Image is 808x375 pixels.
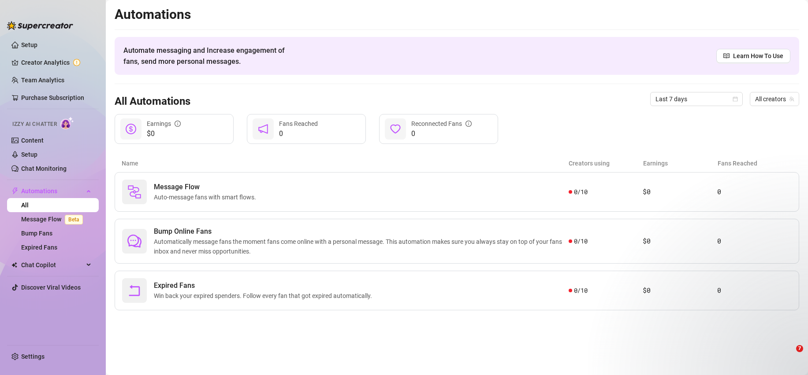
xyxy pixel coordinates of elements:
span: Bump Online Fans [154,226,569,237]
span: 7 [796,345,803,352]
article: Creators using [569,158,643,168]
h3: All Automations [115,95,190,109]
a: Learn How To Use [716,49,790,63]
a: Expired Fans [21,244,57,251]
article: Earnings [643,158,718,168]
article: $0 [643,285,717,296]
span: Expired Fans [154,280,376,291]
article: $0 [643,236,717,246]
a: Message FlowBeta [21,216,86,223]
span: heart [390,124,401,134]
span: Auto-message fans with smart flows. [154,192,260,202]
span: 0 [279,129,318,139]
a: Bump Fans [21,230,52,237]
span: Fans Reached [279,120,318,127]
article: 0 [717,285,792,296]
a: Content [21,137,44,144]
span: thunderbolt [11,187,19,195]
a: Discover Viral Videos [21,284,81,291]
span: Learn How To Use [733,51,783,61]
div: Reconnected Fans [411,119,472,129]
img: svg%3e [127,185,141,199]
span: team [789,96,794,102]
span: Last 7 days [655,92,737,106]
a: Purchase Subscription [21,94,84,101]
article: 0 [717,236,792,246]
a: Creator Analytics exclamation-circle [21,55,92,70]
span: 0 [411,129,472,139]
span: Automatically message fans the moment fans come online with a personal message. This automation m... [154,237,569,256]
span: $0 [147,129,181,139]
span: comment [127,234,141,248]
span: 0 / 10 [574,236,588,246]
span: calendar [733,96,738,102]
span: info-circle [465,121,472,127]
span: 0 / 10 [574,187,588,197]
span: Automate messaging and Increase engagement of fans, send more personal messages. [123,45,293,67]
div: Earnings [147,119,181,129]
span: Izzy AI Chatter [12,120,57,129]
span: Chat Copilot [21,258,84,272]
a: Setup [21,151,37,158]
article: Fans Reached [718,158,792,168]
a: All [21,202,29,209]
article: Name [122,158,569,168]
span: notification [258,124,268,134]
a: Settings [21,353,45,360]
a: Setup [21,41,37,48]
span: All creators [755,92,794,106]
span: Message Flow [154,182,260,192]
span: dollar [126,124,136,134]
span: Win back your expired spenders. Follow every fan that got expired automatically. [154,291,376,301]
a: Chat Monitoring [21,165,67,172]
img: logo-BBDzfeDw.svg [7,21,73,30]
span: info-circle [175,121,181,127]
img: AI Chatter [60,117,74,129]
img: Chat Copilot [11,262,17,268]
span: read [723,53,730,59]
span: 0 / 10 [574,286,588,295]
span: Beta [65,215,83,224]
span: Automations [21,184,84,198]
iframe: Intercom live chat [778,345,799,366]
a: Team Analytics [21,77,64,84]
article: 0 [717,187,792,197]
h2: Automations [115,6,799,23]
span: rollback [127,283,141,298]
article: $0 [643,187,717,197]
